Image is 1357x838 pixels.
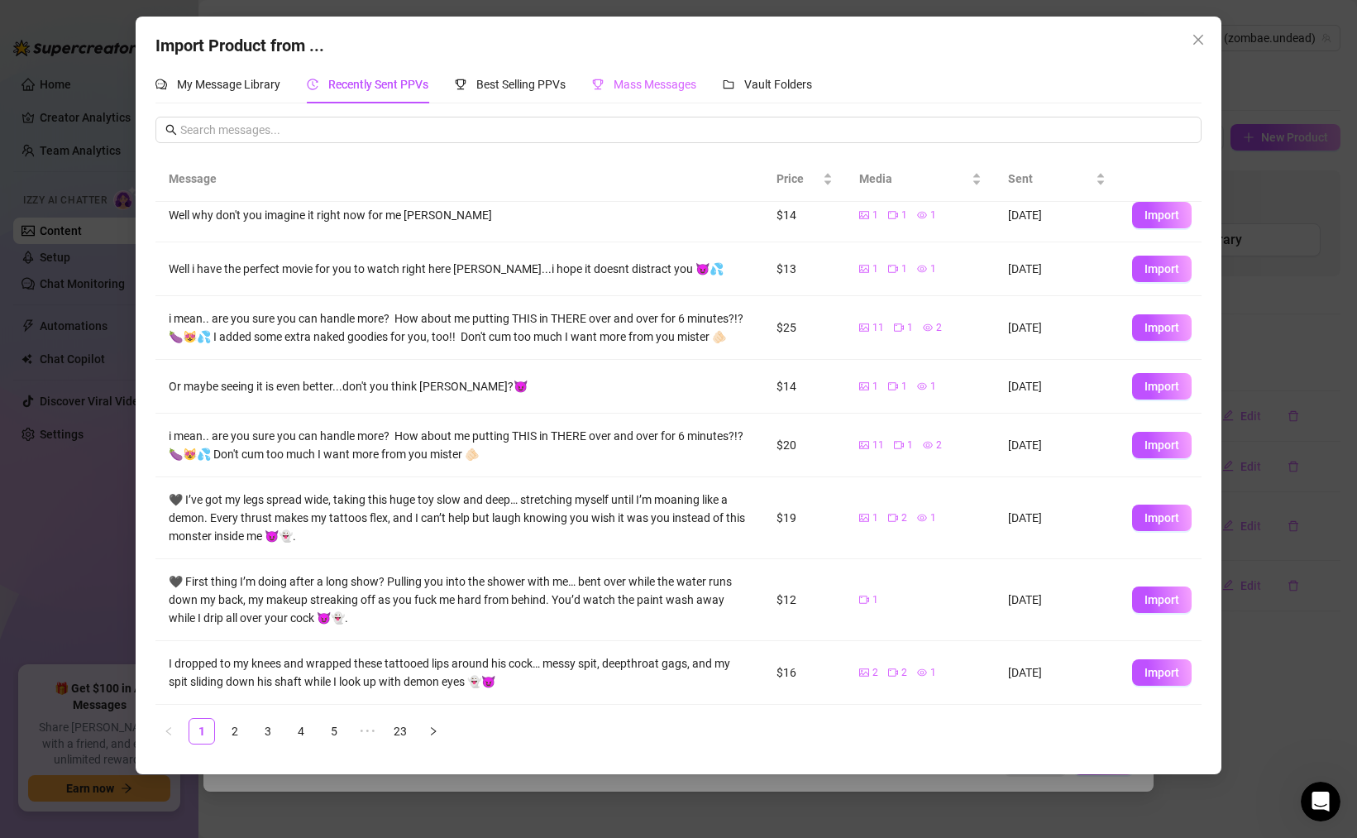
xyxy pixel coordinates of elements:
[995,296,1119,360] td: [DATE]
[1144,380,1179,393] span: Import
[763,559,846,641] td: $12
[255,718,281,745] li: 3
[872,208,878,223] span: 1
[592,79,604,90] span: trophy
[1185,26,1211,53] button: Close
[995,414,1119,477] td: [DATE]
[888,668,898,678] span: video-camera
[763,414,846,477] td: $20
[33,146,298,174] p: How can we help?
[321,718,347,745] li: 5
[194,558,220,569] span: Help
[907,320,913,336] span: 1
[894,440,904,450] span: video-camera
[1144,438,1179,452] span: Import
[476,78,566,91] span: Best Selling PPVs
[930,208,936,223] span: 1
[859,323,869,333] span: picture
[995,156,1119,202] th: Sent
[888,264,898,274] span: video-camera
[888,210,898,220] span: video-camera
[274,558,305,569] span: News
[763,477,846,559] td: $19
[169,309,750,346] div: i mean.. are you sure you can handle more? How about me putting THIS in THERE over and over for 6...
[995,559,1119,641] td: [DATE]
[222,719,247,744] a: 2
[872,379,878,395] span: 1
[1008,170,1092,188] span: Sent
[17,357,314,585] div: 🚀 New Release: Like & Comment BumpsFeature+ 2 labels
[155,718,182,745] li: Previous Page
[872,592,878,608] span: 1
[83,516,165,582] button: Messages
[907,438,913,453] span: 1
[995,641,1119,705] td: [DATE]
[420,718,447,745] li: Next Page
[155,156,763,202] th: Message
[240,26,273,60] div: Profile image for Joe
[169,572,750,627] div: 🖤 First thing I’m doing after a long show? Pulling you into the shower with me… bent over while t...
[763,156,846,202] th: Price
[169,427,750,463] div: i mean.. are you sure you can handle more? How about me putting THIS in THERE over and over for 6...
[96,558,153,569] span: Messages
[248,516,331,582] button: News
[859,264,869,274] span: picture
[1144,208,1179,222] span: Import
[930,510,936,526] span: 1
[322,719,346,744] a: 5
[894,323,904,333] span: video-camera
[94,487,163,505] div: + 2 labels
[289,719,313,744] a: 4
[34,226,276,243] div: We typically reply in a few hours
[872,665,878,681] span: 2
[923,323,933,333] span: eye
[165,516,248,582] button: Help
[34,208,276,226] div: Send us a message
[307,79,318,90] span: history
[169,260,750,278] div: Well i have the perfect movie for you to watch right here [PERSON_NAME]...i hope it doesnt distra...
[1301,782,1340,821] iframe: Intercom live chat
[189,718,215,745] li: 1
[917,264,927,274] span: eye
[169,206,750,224] div: Well why don't you imagine it right now for me [PERSON_NAME]
[420,718,447,745] button: right
[872,438,884,453] span: 11
[169,377,750,395] div: Or maybe seeing it is even better...don't you think [PERSON_NAME]?😈
[859,210,869,220] span: picture
[354,718,380,745] span: •••
[1132,505,1192,531] button: Import
[1144,593,1179,606] span: Import
[288,718,314,745] li: 4
[846,156,995,202] th: Media
[354,718,380,745] li: Next 5 Pages
[428,726,438,736] span: right
[1132,314,1192,341] button: Import
[34,280,297,297] div: Schedule a FREE consulting call:
[923,440,933,450] span: eye
[388,719,413,744] a: 23
[155,718,182,745] button: left
[1132,432,1192,458] button: Import
[33,33,144,55] img: logo
[888,381,898,391] span: video-camera
[936,438,942,453] span: 2
[1144,321,1179,334] span: Import
[1185,33,1211,46] span: Close
[22,558,60,569] span: Home
[155,36,324,55] span: Import Product from ...
[34,304,297,337] button: Find a time
[164,726,174,736] span: left
[930,261,936,277] span: 1
[917,668,927,678] span: eye
[930,379,936,395] span: 1
[872,320,884,336] span: 11
[1132,659,1192,686] button: Import
[1192,33,1205,46] span: close
[17,358,313,474] img: 🚀 New Release: Like & Comment Bumps
[917,381,927,391] span: eye
[387,718,413,745] li: 23
[995,477,1119,559] td: [DATE]
[177,78,280,91] span: My Message Library
[936,320,942,336] span: 2
[169,491,750,545] div: 🖤 I’ve got my legs spread wide, taking this huge toy slow and deep… stretching myself until I’m m...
